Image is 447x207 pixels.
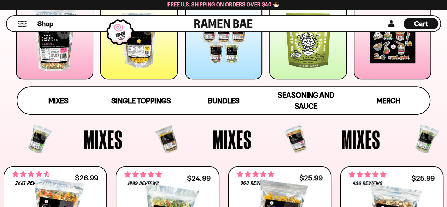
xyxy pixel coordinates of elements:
[404,16,438,31] div: Cart
[48,96,69,105] span: Mixes
[265,87,347,114] a: Seasoning and Sauce
[237,169,274,179] span: 4.75 stars
[17,21,27,27] button: Mobile Menu Trigger
[37,18,53,29] a: Shop
[182,87,265,114] a: Bundles
[75,174,98,181] div: $26.99
[84,126,123,152] span: Mixes
[347,87,429,114] a: Merch
[17,87,100,114] a: Mixes
[167,1,280,8] span: Free U.S. Shipping on Orders over $40 🍜
[124,170,162,179] span: 4.76 stars
[111,96,171,105] span: Single Toppings
[213,126,252,152] span: Mixes
[187,175,210,182] div: $24.99
[353,181,382,186] span: 436 reviews
[299,174,323,181] div: $25.99
[349,170,386,179] span: 4.76 stars
[278,91,334,110] span: Seasoning and Sauce
[100,87,182,114] a: Single Toppings
[12,169,50,179] span: 4.68 stars
[411,175,435,182] div: $25.99
[37,19,53,29] span: Shop
[377,96,400,105] span: Merch
[341,126,380,152] span: Mixes
[207,96,239,105] span: Bundles
[414,19,428,28] span: Cart
[128,181,159,186] span: 1409 reviews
